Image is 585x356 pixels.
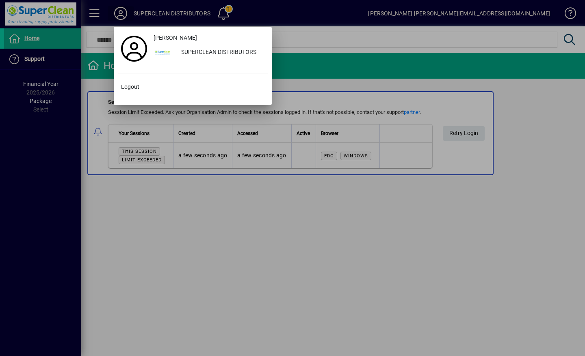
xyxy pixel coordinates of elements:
span: [PERSON_NAME] [154,34,197,42]
div: SUPERCLEAN DISTRIBUTORS [175,45,268,60]
button: Logout [118,80,268,94]
a: [PERSON_NAME] [150,31,268,45]
span: Logout [121,83,139,91]
button: SUPERCLEAN DISTRIBUTORS [150,45,268,60]
a: Profile [118,41,150,56]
